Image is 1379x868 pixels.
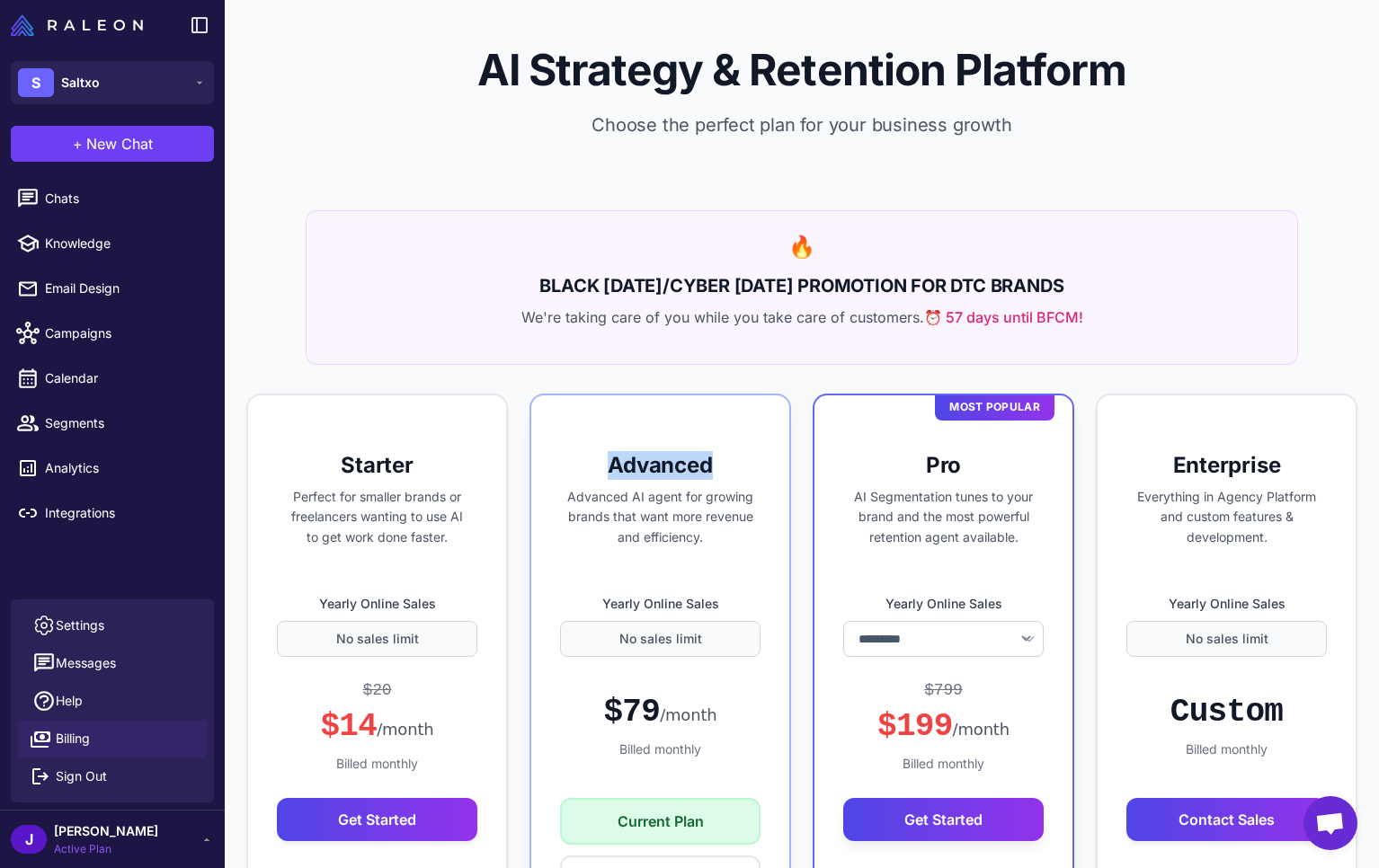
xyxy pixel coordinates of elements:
span: /month [660,705,716,724]
a: Integrations [7,494,218,532]
span: Billing [56,729,90,748]
p: Advanced AI agent for growing brands that want more revenue and efficiency. [560,487,761,548]
a: Email Design [7,270,218,307]
label: Yearly Online Sales [1126,594,1327,614]
p: Everything in Agency Platform and custom features & development. [1126,487,1327,548]
div: $79 [603,692,716,732]
span: 🔥 [788,234,815,260]
a: Chats [7,180,218,217]
span: + [73,133,83,155]
h3: Enterprise [1126,451,1327,480]
div: Most Popular [935,394,1054,421]
div: $14 [320,706,433,747]
span: Messages [56,653,116,673]
span: Saltxo [61,73,100,93]
a: Help [18,682,207,720]
button: +New Chat [11,126,214,162]
span: Segments [45,413,203,433]
div: S [18,68,54,97]
p: AI Segmentation tunes to your brand and the most powerful retention agent available. [843,487,1044,548]
div: Billed monthly [560,740,761,759]
button: Get Started [843,798,1044,841]
button: SSaltxo [11,61,214,104]
span: Settings [56,616,104,635]
div: Billed monthly [843,754,1044,774]
a: Knowledge [7,225,218,262]
div: Billed monthly [1126,740,1327,759]
a: Calendar [7,359,218,397]
a: Campaigns [7,314,218,352]
div: Custom [1170,692,1283,732]
button: Get Started [277,798,477,841]
span: No sales limit [336,629,419,649]
span: Email Design [45,279,203,298]
div: Billed monthly [277,754,477,774]
button: Contact Sales [1126,798,1327,841]
h1: AI Strategy & Retention Platform [254,43,1350,97]
a: Analytics [7,449,218,487]
div: $799 [924,678,963,703]
button: Sign Out [18,757,207,795]
span: Calendar [45,368,203,388]
span: Active Plan [54,841,158,857]
span: [PERSON_NAME] [54,821,158,841]
a: Raleon Logo [11,14,150,36]
p: We're taking care of you while you take care of customers. [328,306,1276,328]
span: New Chat [86,133,153,155]
span: Analytics [45,458,203,478]
span: Campaigns [45,323,203,343]
span: Integrations [45,503,203,523]
h3: Advanced [560,451,761,480]
p: Perfect for smaller brands or freelancers wanting to use AI to get work done faster. [277,487,477,548]
span: Help [56,691,83,711]
div: Open chat [1303,796,1357,850]
span: Sign Out [56,766,107,786]
img: Raleon Logo [11,14,143,36]
button: Current Plan [560,798,761,845]
span: /month [953,720,1010,739]
span: /month [377,720,433,739]
h3: Pro [843,451,1044,480]
span: No sales limit [619,629,702,649]
div: J [11,825,47,854]
span: Knowledge [45,234,203,253]
h2: BLACK [DATE]/CYBER [DATE] PROMOTION FOR DTC BRANDS [328,272,1276,299]
p: Choose the perfect plan for your business growth [254,111,1350,138]
label: Yearly Online Sales [277,594,477,614]
div: $20 [363,678,392,703]
label: Yearly Online Sales [560,594,761,614]
a: Segments [7,404,218,442]
div: $199 [877,706,1010,747]
h3: Starter [277,451,477,480]
button: Messages [18,644,207,682]
span: ⏰ 57 days until BFCM! [924,306,1083,328]
span: No sales limit [1186,629,1268,649]
label: Yearly Online Sales [843,594,1044,614]
span: Chats [45,189,203,208]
